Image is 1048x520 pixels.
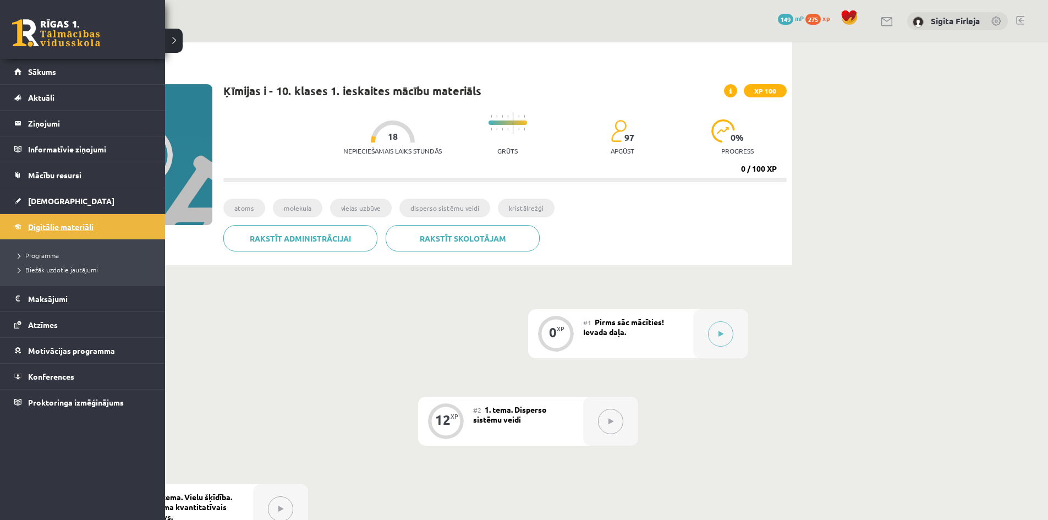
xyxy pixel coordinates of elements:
a: Mācību resursi [14,162,151,188]
img: icon-short-line-57e1e144782c952c97e751825c79c345078a6d821885a25fce030b3d8c18986b.svg [507,128,508,130]
img: icon-short-line-57e1e144782c952c97e751825c79c345078a6d821885a25fce030b3d8c18986b.svg [491,128,492,130]
a: Rīgas 1. Tālmācības vidusskola [12,19,100,47]
span: 97 [624,133,634,143]
a: Programma [14,250,154,260]
span: Sākums [28,67,56,76]
a: Sākums [14,59,151,84]
a: Biežāk uzdotie jautājumi [14,265,154,275]
img: icon-long-line-d9ea69661e0d244f92f715978eff75569469978d946b2353a9bb055b3ed8787d.svg [513,112,514,134]
a: 275 xp [805,14,835,23]
span: [DEMOGRAPHIC_DATA] [28,196,114,206]
a: Atzīmes [14,312,151,337]
h1: Ķīmijas i - 10. klases 1. ieskaites mācību materiāls [223,84,481,97]
span: Mācību resursi [28,170,81,180]
img: icon-short-line-57e1e144782c952c97e751825c79c345078a6d821885a25fce030b3d8c18986b.svg [507,115,508,118]
a: Motivācijas programma [14,338,151,363]
li: disperso sistēmu veidi [399,199,490,217]
a: [DEMOGRAPHIC_DATA] [14,188,151,214]
a: Informatīvie ziņojumi [14,136,151,162]
img: icon-progress-161ccf0a02000e728c5f80fcf4c31c7af3da0e1684b2b1d7c360e028c24a22f1.svg [711,119,735,143]
img: icon-short-line-57e1e144782c952c97e751825c79c345078a6d821885a25fce030b3d8c18986b.svg [502,115,503,118]
span: Aktuāli [28,92,54,102]
div: XP [557,326,564,332]
span: Proktoringa izmēģinājums [28,397,124,407]
span: 18 [388,132,398,141]
legend: Informatīvie ziņojumi [28,136,151,162]
span: #2 [473,406,481,414]
a: Rakstīt administrācijai [223,225,377,251]
span: Programma [14,251,59,260]
p: Grūts [497,147,518,155]
img: students-c634bb4e5e11cddfef0936a35e636f08e4e9abd3cc4e673bd6f9a4125e45ecb1.svg [611,119,627,143]
span: 275 [805,14,821,25]
span: xp [822,14,830,23]
div: XP [451,413,458,419]
span: mP [795,14,804,23]
img: icon-short-line-57e1e144782c952c97e751825c79c345078a6d821885a25fce030b3d8c18986b.svg [518,115,519,118]
div: 12 [435,415,451,425]
p: progress [721,147,754,155]
span: Biežāk uzdotie jautājumi [14,265,98,274]
img: Sigita Firleja [913,17,924,28]
legend: Ziņojumi [28,111,151,136]
span: #1 [583,318,591,327]
img: icon-short-line-57e1e144782c952c97e751825c79c345078a6d821885a25fce030b3d8c18986b.svg [524,128,525,130]
img: icon-short-line-57e1e144782c952c97e751825c79c345078a6d821885a25fce030b3d8c18986b.svg [496,115,497,118]
span: Digitālie materiāli [28,222,94,232]
img: icon-short-line-57e1e144782c952c97e751825c79c345078a6d821885a25fce030b3d8c18986b.svg [496,128,497,130]
a: Konferences [14,364,151,389]
span: 1. tema. Disperso sistēmu veidi [473,404,547,424]
div: 0 [549,327,557,337]
img: icon-short-line-57e1e144782c952c97e751825c79c345078a6d821885a25fce030b3d8c18986b.svg [491,115,492,118]
span: Atzīmes [28,320,58,330]
img: icon-short-line-57e1e144782c952c97e751825c79c345078a6d821885a25fce030b3d8c18986b.svg [502,128,503,130]
li: kristālrežģi [498,199,555,217]
legend: Maksājumi [28,286,151,311]
img: icon-short-line-57e1e144782c952c97e751825c79c345078a6d821885a25fce030b3d8c18986b.svg [524,115,525,118]
span: 149 [778,14,793,25]
a: Digitālie materiāli [14,214,151,239]
a: Ziņojumi [14,111,151,136]
li: molekula [273,199,322,217]
p: Nepieciešamais laiks stundās [343,147,442,155]
a: Proktoringa izmēģinājums [14,390,151,415]
span: XP 100 [744,84,787,97]
p: apgūst [611,147,634,155]
a: 149 mP [778,14,804,23]
li: vielas uzbūve [330,199,392,217]
a: Sigita Firleja [931,15,980,26]
a: Aktuāli [14,85,151,110]
li: atoms [223,199,265,217]
a: Rakstīt skolotājam [386,225,540,251]
span: 0 % [731,133,744,143]
span: Pirms sāc mācīties! Ievada daļa. [583,317,664,337]
img: icon-short-line-57e1e144782c952c97e751825c79c345078a6d821885a25fce030b3d8c18986b.svg [518,128,519,130]
span: Konferences [28,371,74,381]
a: Maksājumi [14,286,151,311]
span: Motivācijas programma [28,346,115,355]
